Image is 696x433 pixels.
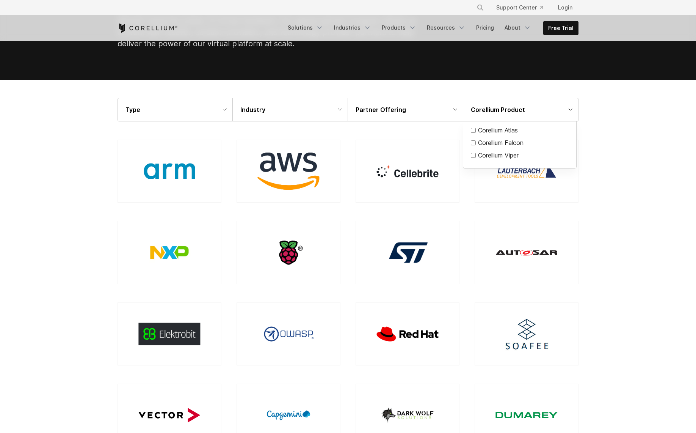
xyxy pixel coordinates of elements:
label: Corellium Atlas [478,126,518,135]
strong: Type [125,106,140,113]
strong: Industry [240,106,265,113]
label: Corellium Viper [478,151,519,160]
strong: Partner Offering [356,106,406,113]
label: Corellium Falcon [478,139,524,147]
strong: Corellium Product [471,106,525,113]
